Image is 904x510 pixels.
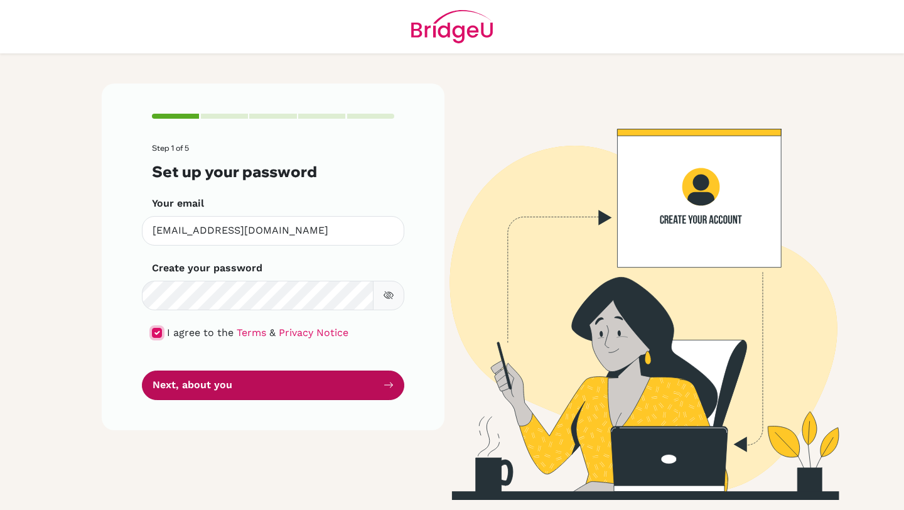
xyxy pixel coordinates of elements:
span: Step 1 of 5 [152,143,189,153]
label: Create your password [152,261,262,276]
label: Your email [152,196,204,211]
span: I agree to the [167,327,234,339]
button: Next, about you [142,371,404,400]
a: Privacy Notice [279,327,348,339]
span: & [269,327,276,339]
h3: Set up your password [152,163,394,181]
input: Insert your email* [142,216,404,246]
a: Terms [237,327,266,339]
